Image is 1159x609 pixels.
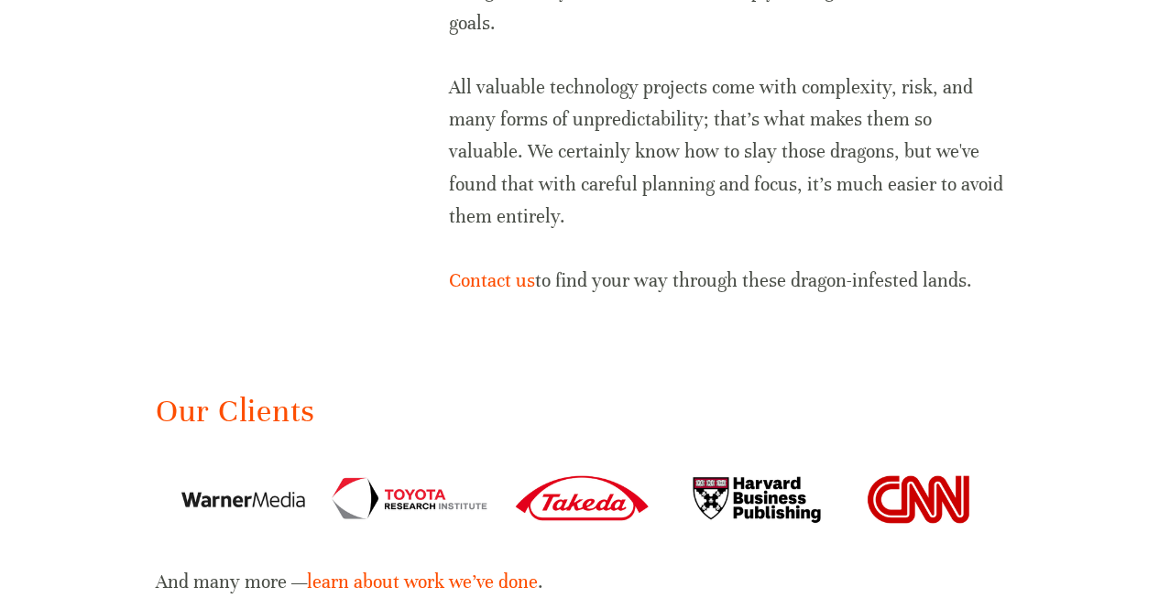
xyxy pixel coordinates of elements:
[156,566,1003,598] p: And many more — .
[156,390,1003,433] h2: Our Clients
[307,571,538,593] a: learn about work we’ve done
[449,265,1003,297] p: to find your way through these dragon-infested lands.
[449,71,1003,233] p: All valuable technology projects come with complexity, risk, and many forms of unpredictability; ...
[449,269,535,292] a: Contact us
